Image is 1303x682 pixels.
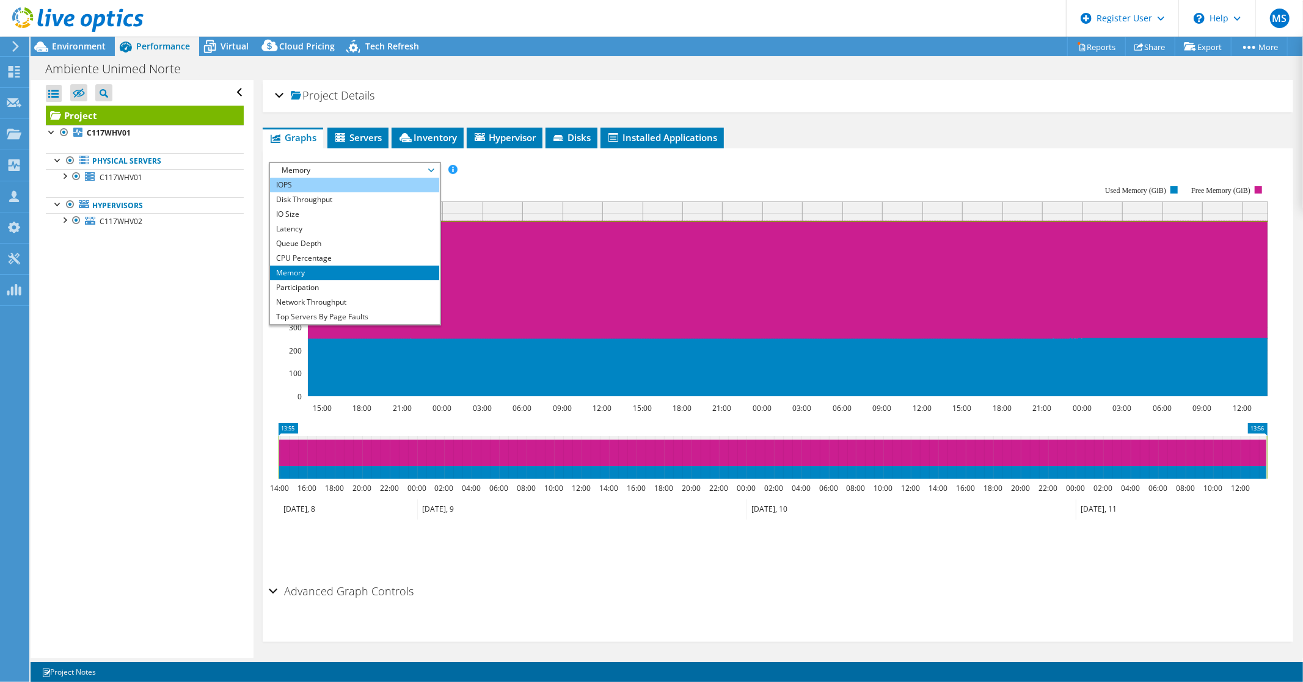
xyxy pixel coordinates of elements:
text: 09:00 [1192,403,1211,413]
text: 100 [289,368,302,379]
text: 18:00 [352,403,371,413]
span: C117WHV01 [100,172,142,183]
text: 22:00 [1038,483,1057,493]
span: Details [341,88,375,103]
text: 12:00 [1231,483,1250,493]
a: C117WHV02 [46,213,244,229]
span: Hypervisor [473,131,536,143]
span: Servers [334,131,382,143]
text: 15:00 [633,403,652,413]
li: IOPS [270,178,439,192]
text: 03:00 [473,403,492,413]
text: 02:00 [434,483,453,493]
text: 18:00 [325,483,344,493]
span: Project [291,90,338,102]
a: Project Notes [33,664,104,680]
text: 15:00 [952,403,971,413]
text: 02:00 [1093,483,1112,493]
text: 22:00 [709,483,728,493]
span: Disks [552,131,591,143]
text: 20:00 [1011,483,1030,493]
text: 00:00 [433,403,451,413]
text: 06:00 [819,483,838,493]
text: 10:00 [544,483,563,493]
text: 03:00 [1112,403,1131,413]
text: 16:00 [297,483,316,493]
h2: Advanced Graph Controls [269,579,414,603]
text: 12:00 [593,403,611,413]
li: IO Size [270,207,439,222]
text: 00:00 [1073,403,1092,413]
text: 00:00 [753,403,772,413]
text: 12:00 [572,483,591,493]
a: Share [1125,37,1175,56]
text: 21:00 [1032,403,1051,413]
text: 04:00 [462,483,481,493]
text: 06:00 [833,403,852,413]
text: 21:00 [393,403,412,413]
svg: \n [1194,13,1205,24]
text: 08:00 [846,483,865,493]
text: 06:00 [1153,403,1172,413]
text: 18:00 [654,483,673,493]
text: 10:00 [874,483,892,493]
text: 200 [289,346,302,356]
a: C117WHV01 [46,125,244,141]
text: 12:00 [1233,403,1252,413]
text: 16:00 [956,483,975,493]
text: Used Memory (GiB) [1105,186,1166,195]
li: Disk Throughput [270,192,439,207]
text: 03:00 [792,403,811,413]
li: Participation [270,280,439,295]
text: 00:00 [407,483,426,493]
a: More [1231,37,1288,56]
a: Reports [1067,37,1126,56]
span: Graphs [269,131,317,143]
text: 02:00 [764,483,783,493]
text: 00:00 [1066,483,1085,493]
text: 10:00 [1203,483,1222,493]
text: Free Memory (GiB) [1191,186,1250,195]
text: 20:00 [682,483,701,493]
a: C117WHV01 [46,169,244,185]
text: 08:00 [517,483,536,493]
a: Physical Servers [46,153,244,169]
text: 09:00 [553,403,572,413]
text: 22:00 [380,483,399,493]
a: Hypervisors [46,197,244,213]
span: Virtual [221,40,249,52]
text: 18:00 [984,483,1002,493]
li: Latency [270,222,439,236]
text: 06:00 [489,483,508,493]
text: 14:00 [599,483,618,493]
text: 20:00 [352,483,371,493]
text: 300 [289,322,302,333]
span: MS [1270,9,1290,28]
text: 04:00 [1121,483,1140,493]
text: 06:00 [1148,483,1167,493]
span: Inventory [398,131,458,143]
a: Export [1175,37,1232,56]
text: 09:00 [872,403,891,413]
text: 06:00 [513,403,531,413]
li: Queue Depth [270,236,439,251]
text: 14:00 [270,483,289,493]
text: 14:00 [929,483,947,493]
text: 18:00 [673,403,692,413]
text: 15:00 [313,403,332,413]
span: Cloud Pricing [279,40,335,52]
span: Tech Refresh [365,40,419,52]
text: 21:00 [712,403,731,413]
span: C117WHV02 [100,216,142,227]
li: Memory [270,266,439,280]
li: Network Throughput [270,295,439,310]
text: 12:00 [901,483,920,493]
span: Installed Applications [607,131,718,143]
text: 00:00 [737,483,756,493]
text: 0 [297,391,302,402]
text: 08:00 [1176,483,1195,493]
span: Memory [276,163,433,178]
span: Performance [136,40,190,52]
text: 18:00 [993,403,1012,413]
h1: Ambiente Unimed Norte [40,62,200,76]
